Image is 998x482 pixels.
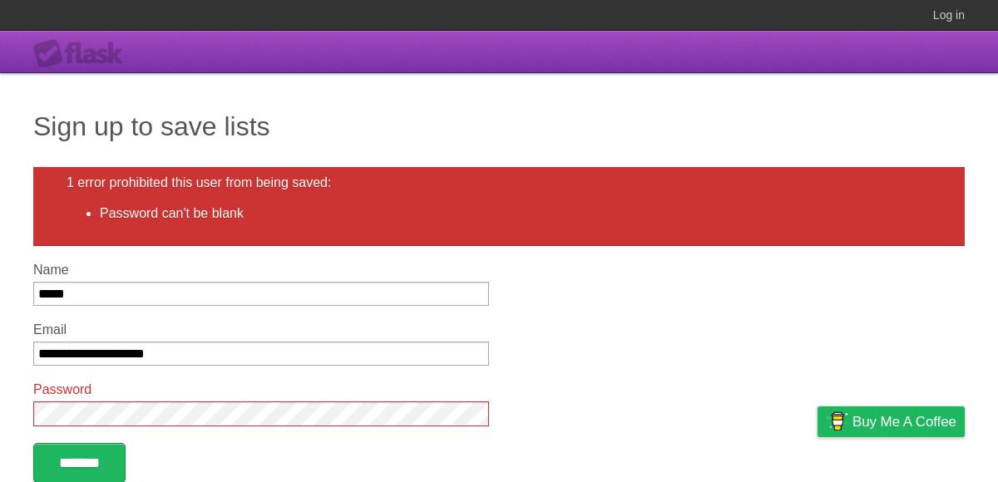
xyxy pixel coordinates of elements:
label: Password [33,382,489,397]
label: Name [33,263,489,278]
img: Buy me a coffee [826,407,848,435]
h1: Sign up to save lists [33,106,965,146]
a: Buy me a coffee [818,406,965,437]
h2: 1 error prohibited this user from being saved: [67,175,931,190]
span: Buy me a coffee [852,407,956,436]
li: Password can't be blank [100,204,931,224]
div: Flask [33,39,133,69]
label: Email [33,322,489,337]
